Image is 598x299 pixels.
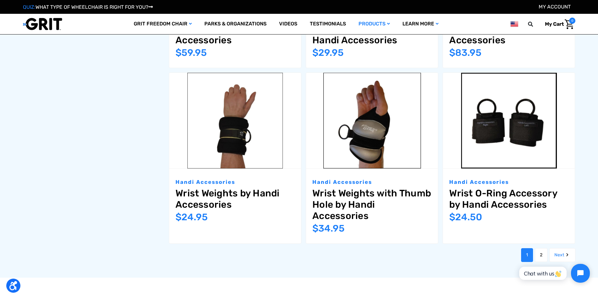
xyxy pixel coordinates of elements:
[306,73,438,168] a: Wrist Weights with Thumb Hole by Handi Accessories,$34.95
[175,188,295,210] a: Wrist Weights by Handi Accessories,$24.95
[352,14,396,34] a: Products
[443,73,575,168] a: Wrist O-Ring Accessory by Handi Accessories,$24.50
[449,188,568,210] a: Wrist O-Ring Accessory by Handi Accessories,$24.50
[535,248,547,262] a: Page 2 of 2
[540,18,575,31] a: Cart with 0 items
[169,73,301,168] a: Wrist Weights by Handi Accessories,$24.95
[304,14,352,34] a: Testimonials
[169,73,301,168] img: Wrist Weights by Handi Accessories
[565,19,574,29] img: Cart
[312,188,432,222] a: Wrist Weights with Thumb Hole by Handi Accessories,$34.95
[23,4,153,10] a: QUIZ:WHAT TYPE OF WHEELCHAIR IS RIGHT FOR YOU?
[312,47,344,58] span: $29.95
[531,18,540,31] input: Search
[306,73,438,168] img: Wrist Weights with Thumb Hole by Handi Accessories
[127,14,198,34] a: GRIT Freedom Chair
[443,73,575,168] img: Wrist O-Ring Accessory by Handi Accessories
[23,4,35,10] span: QUIZ:
[312,223,345,234] span: $34.95
[23,18,62,30] img: GRIT All-Terrain Wheelchair and Mobility Equipment
[512,259,595,288] iframe: Tidio Chat
[198,14,273,34] a: Parks & Organizations
[449,211,482,223] span: $24.50
[539,4,571,10] a: Account
[312,178,432,186] p: Handi Accessories
[549,248,575,262] a: Next
[449,178,568,186] p: Handi Accessories
[162,248,575,262] nav: pagination
[545,21,564,27] span: My Cart
[175,211,208,223] span: $24.95
[449,47,482,58] span: $83.95
[521,248,533,262] a: Page 1 of 2
[396,14,445,34] a: Learn More
[273,14,304,34] a: Videos
[175,178,295,186] p: Handi Accessories
[569,18,575,24] span: 0
[175,47,207,58] span: $59.95
[510,20,518,28] img: us.png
